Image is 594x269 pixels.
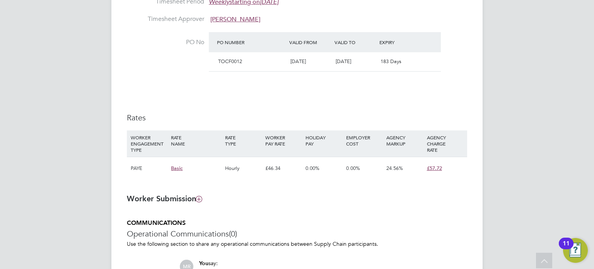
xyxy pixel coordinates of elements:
[306,165,319,171] span: 0.00%
[384,130,425,151] div: AGENCY MARKUP
[263,130,304,151] div: WORKER PAY RATE
[127,113,467,123] h3: Rates
[169,130,223,151] div: RATE NAME
[336,58,351,65] span: [DATE]
[287,35,333,49] div: Valid From
[425,130,465,157] div: AGENCY CHARGE RATE
[210,15,260,23] span: [PERSON_NAME]
[563,243,570,254] div: 11
[263,157,304,180] div: £46.34
[223,130,263,151] div: RATE TYPE
[129,130,169,157] div: WORKER ENGAGEMENT TYPE
[381,58,401,65] span: 183 Days
[563,238,588,263] button: Open Resource Center, 11 new notifications
[127,240,467,247] p: Use the following section to share any operational communications between Supply Chain participants.
[127,194,202,203] b: Worker Submission
[215,35,287,49] div: PO Number
[129,157,169,180] div: PAYE
[171,165,183,171] span: Basic
[199,260,208,267] span: You
[290,58,306,65] span: [DATE]
[127,219,467,227] h5: COMMUNICATIONS
[218,58,242,65] span: TOCF0012
[229,229,237,239] span: (0)
[127,229,467,239] h3: Operational Communications
[346,165,360,171] span: 0.00%
[127,38,204,46] label: PO No
[427,165,442,171] span: £57.72
[304,130,344,151] div: HOLIDAY PAY
[127,15,204,23] label: Timesheet Approver
[333,35,378,49] div: Valid To
[344,130,384,151] div: EMPLOYER COST
[377,35,423,49] div: Expiry
[386,165,403,171] span: 24.56%
[223,157,263,180] div: Hourly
